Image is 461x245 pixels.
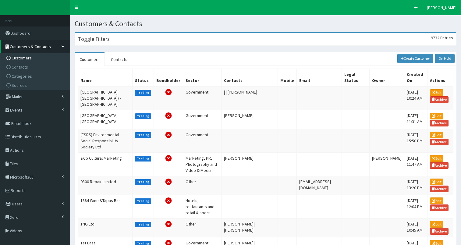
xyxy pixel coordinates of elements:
[222,110,278,129] td: [PERSON_NAME]
[183,110,222,129] td: Government
[430,204,449,211] a: Archive
[369,152,404,176] td: [PERSON_NAME]
[75,20,456,28] h1: Customers & Contacts
[2,53,70,62] a: Customers
[132,69,154,87] th: Status
[430,155,443,162] a: Edit
[183,195,222,218] td: Hotels, restaurants and retail & sport
[78,110,133,129] td: [GEOGRAPHIC_DATA] [GEOGRAPHIC_DATA]
[11,121,31,126] span: Email Inbox
[430,113,443,119] a: Edit
[12,83,27,88] span: Sources
[12,201,23,207] span: Users
[10,44,51,49] span: Customers & Contacts
[10,215,19,220] span: Xero
[10,147,24,153] span: Actions
[430,89,443,96] a: Edit
[154,69,183,87] th: Bondholder
[430,186,449,192] a: Archive
[342,69,369,87] th: Legal Status
[10,174,34,180] span: Microsoft365
[12,94,23,99] span: Mailer
[183,86,222,110] td: Government
[11,30,30,36] span: Dashboard
[10,228,22,233] span: Videos
[78,36,110,42] h3: Toggle Filters
[135,132,151,138] label: Trading
[404,69,427,87] th: Created On
[431,35,439,41] span: 9732
[430,179,443,185] a: Edit
[183,176,222,195] td: Other
[404,110,427,129] td: [DATE] 11:31 AM
[2,81,70,90] a: Sources
[106,53,132,66] a: Contacts
[222,86,278,110] td: | | [PERSON_NAME]
[75,53,105,66] a: Customers
[183,129,222,152] td: Government
[404,86,427,110] td: [DATE] 10:24 AM
[2,72,70,81] a: Categories
[427,5,456,10] span: [PERSON_NAME]
[183,218,222,237] td: Other
[404,218,427,237] td: [DATE] 10:45 AM
[404,152,427,176] td: [DATE] 11:47 AM
[440,35,453,41] span: Entries
[135,113,151,119] label: Trading
[222,218,278,237] td: [PERSON_NAME] | [PERSON_NAME]
[430,197,443,204] a: Edit
[12,55,32,61] span: Customers
[78,69,133,87] th: Name
[430,162,449,169] a: Archive
[135,156,151,161] label: Trading
[11,188,26,193] span: Reports
[222,152,278,176] td: [PERSON_NAME]
[2,62,70,72] a: Contacts
[404,129,427,152] td: [DATE] 15:50 PM
[78,218,133,237] td: 1NG Ltd
[297,69,342,87] th: Email
[397,54,434,63] a: Create Customer
[430,96,449,103] a: Archive
[135,179,151,185] label: Trading
[404,195,427,218] td: [DATE] 12:04 PM
[297,176,342,195] td: [EMAIL_ADDRESS][DOMAIN_NAME]
[430,132,443,138] a: Edit
[222,69,278,87] th: Contacts
[369,69,404,87] th: Owner
[12,64,28,70] span: Contacts
[183,152,222,176] td: Marketing, PR, Photography and Video & Media
[10,161,18,166] span: Files
[78,195,133,218] td: 1884 Wine &Tapas Bar
[430,221,443,228] a: Edit
[78,176,133,195] td: 0800 Repair Limited
[430,139,449,145] a: Archive
[435,54,455,63] a: On Hold
[135,198,151,204] label: Trading
[404,176,427,195] td: [DATE] 13:20 PM
[10,107,23,113] span: Events
[183,69,222,87] th: Sector
[427,69,453,87] th: Actions
[430,120,449,126] a: Archive
[278,69,297,87] th: Mobile
[11,134,41,140] span: Distribution Lists
[78,86,133,110] td: [GEOGRAPHIC_DATA] [GEOGRAPHIC_DATA]) - [GEOGRAPHIC_DATA]
[78,152,133,176] td: &Co Cultural Marketing
[78,129,133,152] td: (ESRS) Environmental Social Responsibility Society Ltd
[135,90,151,95] label: Trading
[430,228,449,235] a: Archive
[12,73,32,79] span: Categories
[135,222,151,227] label: Trading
